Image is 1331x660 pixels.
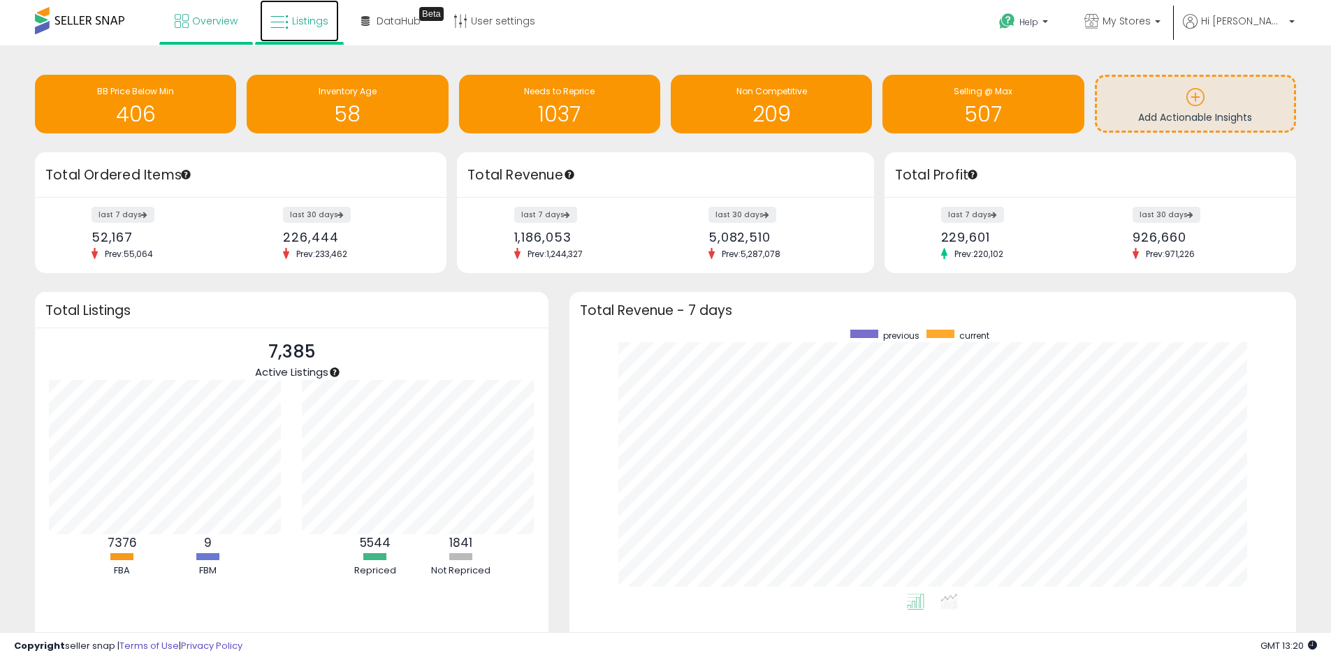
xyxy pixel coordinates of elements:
label: last 30 days [283,207,351,223]
a: BB Price Below Min 406 [35,75,236,133]
div: 1,186,053 [514,230,655,244]
div: 5,082,510 [708,230,850,244]
div: 52,167 [92,230,231,244]
h3: Total Revenue - 7 days [580,305,1286,316]
a: Inventory Age 58 [247,75,448,133]
a: Hi [PERSON_NAME] [1183,14,1295,45]
span: DataHub [377,14,421,28]
div: Repriced [333,564,417,578]
i: Get Help [998,13,1016,30]
div: Tooltip anchor [966,168,979,181]
label: last 7 days [92,207,154,223]
a: Help [988,2,1062,45]
b: 9 [204,534,212,551]
span: Prev: 55,064 [98,248,160,260]
h3: Total Revenue [467,166,864,185]
span: Prev: 971,226 [1139,248,1202,260]
div: seller snap | | [14,640,242,653]
span: Active Listings [255,365,328,379]
span: Add Actionable Insights [1138,110,1252,124]
a: Privacy Policy [181,639,242,652]
h3: Total Ordered Items [45,166,436,185]
label: last 30 days [708,207,776,223]
label: last 30 days [1133,207,1200,223]
h3: Total Profit [895,166,1286,185]
span: Prev: 220,102 [947,248,1010,260]
div: Tooltip anchor [419,7,444,21]
span: Hi [PERSON_NAME] [1201,14,1285,28]
a: Selling @ Max 507 [882,75,1084,133]
span: Needs to Reprice [524,85,595,97]
span: Prev: 233,462 [289,248,354,260]
div: 226,444 [283,230,422,244]
div: FBA [80,564,164,578]
a: Needs to Reprice 1037 [459,75,660,133]
a: Add Actionable Insights [1097,77,1294,131]
h1: 1037 [466,103,653,126]
span: Prev: 5,287,078 [715,248,787,260]
h1: 58 [254,103,441,126]
div: Tooltip anchor [563,168,576,181]
span: Overview [192,14,238,28]
h3: Total Listings [45,305,538,316]
a: Terms of Use [119,639,179,652]
b: 1841 [449,534,472,551]
span: Non Competitive [736,85,807,97]
div: Not Repriced [419,564,503,578]
div: Tooltip anchor [328,366,341,379]
p: 7,385 [255,339,328,365]
label: last 7 days [941,207,1004,223]
div: Tooltip anchor [180,168,192,181]
span: Prev: 1,244,327 [521,248,590,260]
span: Listings [292,14,328,28]
div: FBM [166,564,250,578]
span: BB Price Below Min [97,85,174,97]
span: previous [883,330,919,342]
span: Inventory Age [319,85,377,97]
label: last 7 days [514,207,577,223]
h1: 209 [678,103,865,126]
span: Selling @ Max [954,85,1012,97]
b: 7376 [108,534,137,551]
b: 5544 [360,534,391,551]
h1: 406 [42,103,229,126]
h1: 507 [889,103,1077,126]
div: 926,660 [1133,230,1272,244]
a: Non Competitive 209 [671,75,872,133]
strong: Copyright [14,639,65,652]
span: Help [1019,16,1038,28]
span: current [959,330,989,342]
span: My Stores [1103,14,1151,28]
span: 2025-09-11 13:20 GMT [1260,639,1317,652]
div: 229,601 [941,230,1080,244]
